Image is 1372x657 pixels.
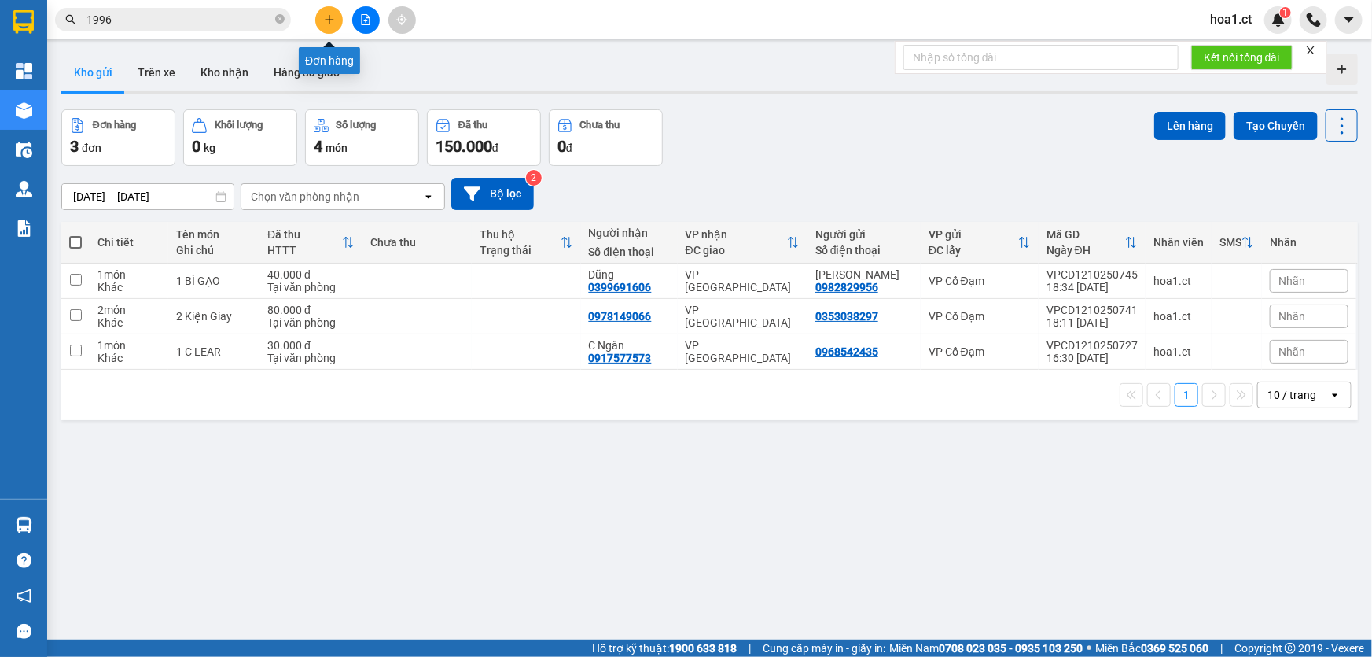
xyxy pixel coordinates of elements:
[16,102,32,119] img: warehouse-icon
[1278,310,1305,323] span: Nhãn
[589,281,652,293] div: 0399691606
[1046,281,1138,293] div: 18:34 [DATE]
[261,54,352,91] button: Hàng đã giao
[1175,383,1198,407] button: 1
[275,13,285,28] span: close-circle
[1307,13,1321,27] img: phone-icon
[352,6,380,34] button: file-add
[1285,643,1296,654] span: copyright
[903,45,1179,70] input: Nhập số tổng đài
[815,244,913,257] div: Số điện thoại
[929,345,1031,358] div: VP Cổ Đạm
[1204,49,1280,66] span: Kết nối tổng đài
[267,316,355,329] div: Tại văn phòng
[1153,310,1204,323] div: hoa1.ct
[686,268,800,293] div: VP [GEOGRAPHIC_DATA]
[192,137,200,156] span: 0
[176,310,252,323] div: 2 Kiện Giay
[1197,9,1264,29] span: hoa1.ct
[204,142,215,154] span: kg
[1219,236,1241,249] div: SMS
[267,304,355,316] div: 80.000 đ
[589,245,670,258] div: Số điện thoại
[427,109,541,166] button: Đã thu150.000đ
[1141,642,1208,655] strong: 0369 525 060
[580,120,620,131] div: Chưa thu
[1335,6,1363,34] button: caret-down
[686,228,787,241] div: VP nhận
[267,268,355,281] div: 40.000 đ
[388,6,416,34] button: aim
[939,642,1083,655] strong: 0708 023 035 - 0935 103 250
[315,6,343,34] button: plus
[686,339,800,364] div: VP [GEOGRAPHIC_DATA]
[70,137,79,156] span: 3
[1046,304,1138,316] div: VPCD1210250741
[16,63,32,79] img: dashboard-icon
[17,589,31,603] span: notification
[1278,275,1305,287] span: Nhãn
[61,109,175,166] button: Đơn hàng3đơn
[1270,236,1348,249] div: Nhãn
[763,640,885,657] span: Cung cấp máy in - giấy in:
[93,120,136,131] div: Đơn hàng
[589,352,652,364] div: 0917577573
[267,228,342,241] div: Đã thu
[176,244,252,257] div: Ghi chú
[176,275,252,287] div: 1 BÌ GẠO
[1046,339,1138,352] div: VPCD1210250727
[314,137,322,156] span: 4
[566,142,572,154] span: đ
[1046,352,1138,364] div: 16:30 [DATE]
[251,189,359,205] div: Chọn văn phòng nhận
[1271,13,1286,27] img: icon-new-feature
[1212,222,1262,264] th: Toggle SortBy
[1278,345,1305,358] span: Nhãn
[1220,640,1223,657] span: |
[815,345,878,358] div: 0968542435
[686,244,787,257] div: ĐC giao
[749,640,751,657] span: |
[97,268,160,281] div: 1 món
[480,228,561,241] div: Thu hộ
[97,352,160,364] div: Khác
[267,281,355,293] div: Tại văn phòng
[592,640,737,657] span: Hỗ trợ kỹ thuật:
[97,339,160,352] div: 1 món
[360,14,371,25] span: file-add
[396,14,407,25] span: aim
[589,227,670,239] div: Người nhận
[1282,7,1288,18] span: 1
[472,222,581,264] th: Toggle SortBy
[929,310,1031,323] div: VP Cổ Đạm
[1046,244,1125,257] div: Ngày ĐH
[86,11,272,28] input: Tìm tên, số ĐT hoặc mã đơn
[97,281,160,293] div: Khác
[267,244,342,257] div: HTTT
[183,109,297,166] button: Khối lượng0kg
[275,14,285,24] span: close-circle
[65,14,76,25] span: search
[815,268,913,281] div: Dì Nguyệt
[176,345,252,358] div: 1 C LEAR
[436,137,492,156] span: 150.000
[929,275,1031,287] div: VP Cổ Đạm
[97,304,160,316] div: 2 món
[549,109,663,166] button: Chưa thu0đ
[1046,268,1138,281] div: VPCD1210250745
[176,228,252,241] div: Tên món
[678,222,807,264] th: Toggle SortBy
[337,120,377,131] div: Số lượng
[61,54,125,91] button: Kho gửi
[267,352,355,364] div: Tại văn phòng
[451,178,534,210] button: Bộ lọc
[1267,387,1316,403] div: 10 / trang
[326,142,348,154] span: món
[62,184,234,209] input: Select a date range.
[17,553,31,568] span: question-circle
[1342,13,1356,27] span: caret-down
[1234,112,1318,140] button: Tạo Chuyến
[1153,345,1204,358] div: hoa1.ct
[589,339,670,352] div: C Ngân
[1305,45,1316,56] span: close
